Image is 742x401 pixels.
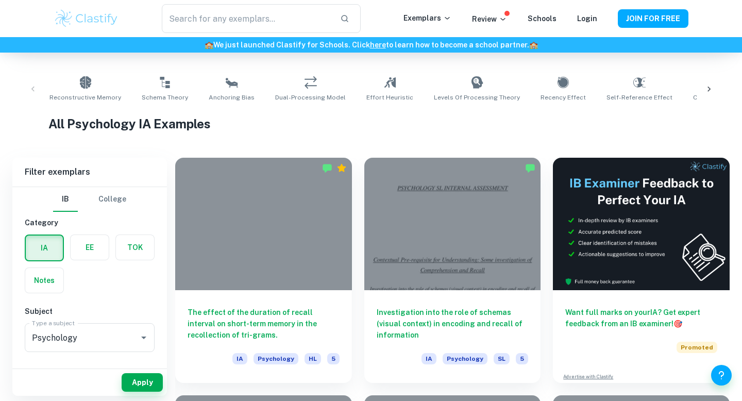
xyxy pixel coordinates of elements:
span: IA [421,353,436,364]
p: Review [472,13,507,25]
span: Reconstructive Memory [49,93,121,102]
span: Levels of Processing Theory [434,93,520,102]
h6: Subject [25,306,155,317]
button: College [98,187,126,212]
h6: Category [25,217,155,228]
button: IA [26,236,63,260]
a: The effect of the duration of recall interval on short-term memory in the recollection of tri-gra... [175,158,352,383]
h6: We just launched Clastify for Schools. Click to learn how to become a school partner. [2,39,740,51]
span: SL [494,353,510,364]
span: Psychology [254,353,298,364]
span: 🏫 [205,41,213,49]
a: Want full marks on yourIA? Get expert feedback from an IB examiner!PromotedAdvertise with Clastify [553,158,730,383]
button: Open [137,330,151,345]
h6: Want full marks on your IA ? Get expert feedback from an IB examiner! [565,307,717,329]
h6: Filter exemplars [12,158,167,187]
button: JOIN FOR FREE [618,9,688,28]
p: Exemplars [403,12,451,24]
span: Self-Reference Effect [606,93,672,102]
input: Search for any exemplars... [162,4,332,33]
button: Notes [25,268,63,293]
button: Apply [122,373,163,392]
span: Effort Heuristic [366,93,413,102]
label: Type a subject [32,319,75,327]
h6: Investigation into the role of schemas (visual context) in encoding and recall of information [377,307,529,341]
span: 5 [516,353,528,364]
span: Schema Theory [142,93,188,102]
span: Anchoring Bias [209,93,255,102]
a: Login [577,14,597,23]
button: Help and Feedback [711,365,732,386]
a: Advertise with Clastify [563,373,613,380]
span: Recency Effect [541,93,586,102]
span: Promoted [677,342,717,353]
img: Thumbnail [553,158,730,290]
div: Filter type choice [53,187,126,212]
span: 🎯 [673,320,682,328]
span: 5 [327,353,340,364]
button: EE [71,235,109,260]
button: IB [53,187,78,212]
img: Clastify logo [54,8,119,29]
span: IA [232,353,247,364]
a: Investigation into the role of schemas (visual context) in encoding and recall of informationIAPs... [364,158,541,383]
span: Dual-Processing Model [275,93,346,102]
img: Marked [525,163,535,173]
a: Schools [528,14,556,23]
img: Marked [322,163,332,173]
span: 🏫 [529,41,538,49]
span: Psychology [443,353,487,364]
a: here [370,41,386,49]
div: Premium [336,163,347,173]
span: HL [305,353,321,364]
button: TOK [116,235,154,260]
h1: All Psychology IA Examples [48,114,694,133]
h6: The effect of the duration of recall interval on short-term memory in the recollection of tri-grams. [188,307,340,341]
